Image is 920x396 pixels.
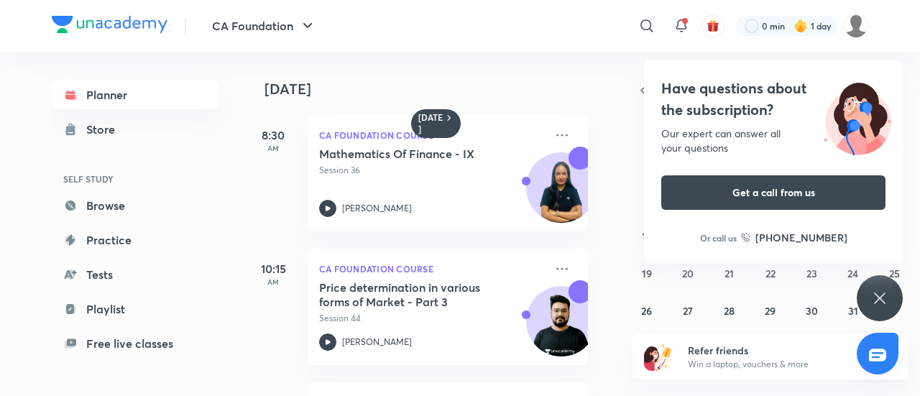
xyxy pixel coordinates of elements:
[641,304,652,318] abbr: October 26, 2025
[724,304,735,318] abbr: October 28, 2025
[52,16,167,37] a: Company Logo
[203,11,325,40] button: CA Foundation
[527,160,596,229] img: Avatar
[319,147,498,161] h5: Mathematics Of Finance - IX
[688,343,865,358] h6: Refer friends
[759,299,782,322] button: October 29, 2025
[842,262,865,285] button: October 24, 2025
[724,267,734,280] abbr: October 21, 2025
[676,262,699,285] button: October 20, 2025
[844,14,868,38] img: sneha kumari
[700,231,737,244] p: Or call us
[52,226,218,254] a: Practice
[52,260,218,289] a: Tests
[319,312,545,325] p: Session 44
[848,304,858,318] abbr: October 31, 2025
[342,336,412,349] p: [PERSON_NAME]
[755,230,847,245] h6: [PHONE_NUMBER]
[800,262,823,285] button: October 23, 2025
[635,224,658,247] button: October 12, 2025
[883,262,906,285] button: October 25, 2025
[765,267,776,280] abbr: October 22, 2025
[52,115,218,144] a: Store
[264,80,602,98] h4: [DATE]
[718,299,741,322] button: October 28, 2025
[812,78,903,155] img: ttu_illustration_new.svg
[635,299,658,322] button: October 26, 2025
[661,175,885,210] button: Get a call from us
[847,267,858,280] abbr: October 24, 2025
[806,304,818,318] abbr: October 30, 2025
[635,187,658,210] button: October 5, 2025
[682,267,694,280] abbr: October 20, 2025
[244,126,302,144] h5: 8:30
[889,267,900,280] abbr: October 25, 2025
[642,229,651,243] abbr: October 12, 2025
[701,14,724,37] button: avatar
[52,16,167,33] img: Company Logo
[635,262,658,285] button: October 19, 2025
[793,19,808,33] img: streak
[683,304,693,318] abbr: October 27, 2025
[244,277,302,286] p: AM
[676,299,699,322] button: October 27, 2025
[688,358,865,371] p: Win a laptop, vouchers & more
[718,262,741,285] button: October 21, 2025
[86,121,124,138] div: Store
[52,295,218,323] a: Playlist
[741,230,847,245] a: [PHONE_NUMBER]
[319,164,545,177] p: Session 36
[707,19,719,32] img: avatar
[52,191,218,220] a: Browse
[642,267,652,280] abbr: October 19, 2025
[319,260,545,277] p: CA Foundation Course
[244,260,302,277] h5: 10:15
[842,299,865,322] button: October 31, 2025
[661,78,885,121] h4: Have questions about the subscription?
[319,126,545,144] p: CA Foundation Course
[342,202,412,215] p: [PERSON_NAME]
[319,280,498,309] h5: Price determination in various forms of Market - Part 3
[765,304,776,318] abbr: October 29, 2025
[806,267,817,280] abbr: October 23, 2025
[759,262,782,285] button: October 22, 2025
[244,144,302,152] p: AM
[661,126,885,155] div: Our expert can answer all your questions
[527,294,596,363] img: Avatar
[52,80,218,109] a: Planner
[418,112,443,135] h6: [DATE]
[644,342,673,371] img: referral
[52,329,218,358] a: Free live classes
[800,299,823,322] button: October 30, 2025
[52,167,218,191] h6: SELF STUDY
